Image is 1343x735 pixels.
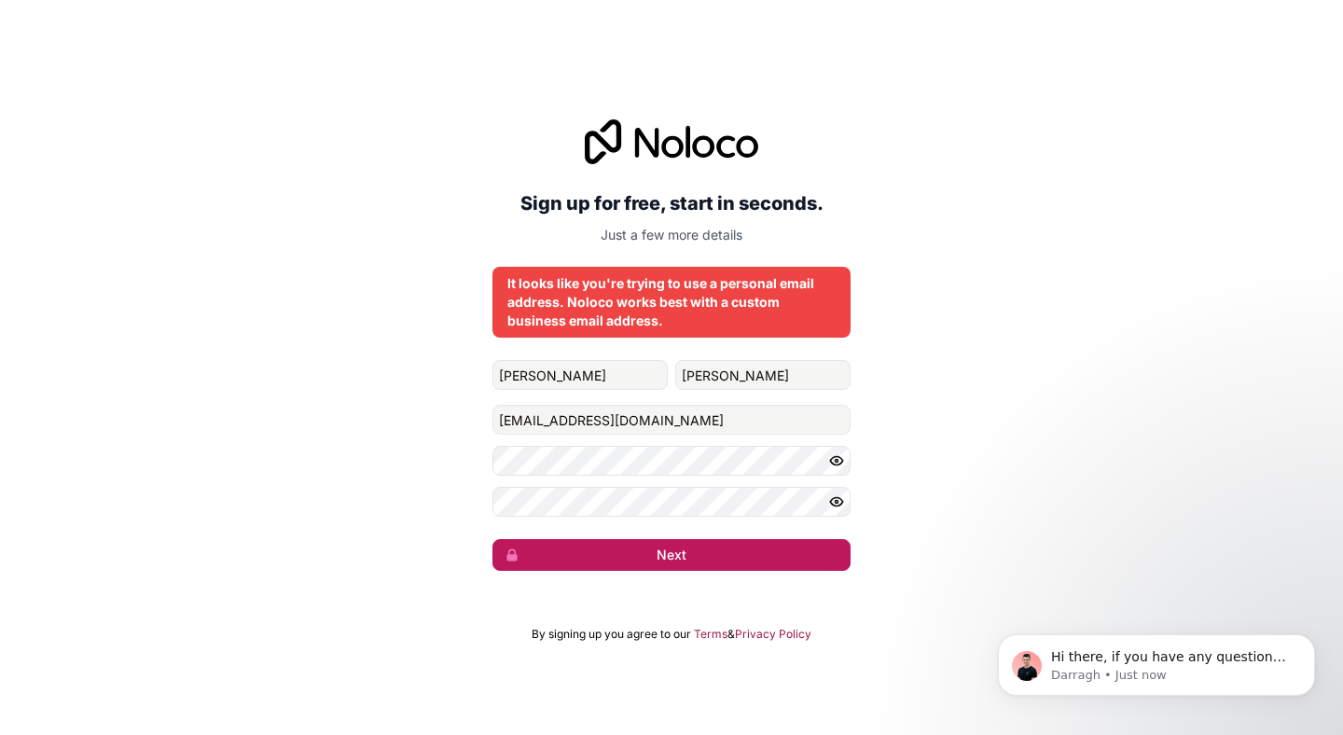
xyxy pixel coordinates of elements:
a: Terms [694,627,727,642]
button: Next [492,539,851,571]
span: By signing up you agree to our [532,627,691,642]
input: Password [492,446,851,476]
div: It looks like you're trying to use a personal email address. Noloco works best with a custom busi... [507,274,836,330]
input: Email address [492,405,851,435]
input: family-name [675,360,851,390]
span: & [727,627,735,642]
iframe: Intercom notifications message [970,595,1343,726]
p: Just a few more details [492,226,851,244]
input: given-name [492,360,668,390]
input: Confirm password [492,487,851,517]
h2: Sign up for free, start in seconds. [492,187,851,220]
a: Privacy Policy [735,627,811,642]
